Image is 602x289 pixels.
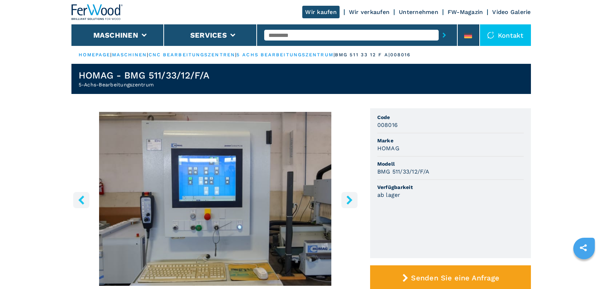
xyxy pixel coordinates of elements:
h2: 5-Achs-Bearbeitungszentrum [79,81,209,88]
a: cnc bearbeitungszentren [149,52,235,57]
span: | [147,52,148,57]
h3: ab lager [377,191,401,199]
h3: BMG 511/33/12/F/A [377,167,429,176]
a: Wir verkaufen [349,9,389,15]
a: Video Galerie [492,9,531,15]
span: | [235,52,237,57]
span: Senden Sie eine Anfrage [411,274,499,282]
button: right-button [341,192,358,208]
a: FW-Magazin [448,9,483,15]
a: maschinen [112,52,147,57]
h3: 008016 [377,121,398,129]
span: Marke [377,137,524,144]
button: left-button [73,192,89,208]
button: Maschinen [93,31,138,39]
h3: HOMAG [377,144,400,152]
button: Services [190,31,227,39]
p: 008016 [390,52,411,58]
img: 5-Achs-Bearbeitungszentrum HOMAG BMG 511/33/12/F/A [71,112,359,286]
span: Code [377,114,524,121]
a: Wir kaufen [302,6,340,18]
span: Modell [377,160,524,167]
span: | [333,52,335,57]
p: bmg 511 33 12 f a | [335,52,390,58]
a: Unternehmen [399,9,438,15]
span: | [110,52,112,57]
span: Verfügbarkeit [377,184,524,191]
h1: HOMAG - BMG 511/33/12/F/A [79,70,209,81]
a: sharethis [574,239,592,257]
iframe: Chat [571,257,597,284]
button: submit-button [439,27,450,43]
a: 5 achs bearbeitungszentrum [237,52,333,57]
a: HOMEPAGE [79,52,111,57]
div: Kontakt [480,24,531,46]
div: Go to Slide 14 [71,112,359,286]
img: Kontakt [487,32,494,39]
img: Ferwood [71,4,123,20]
